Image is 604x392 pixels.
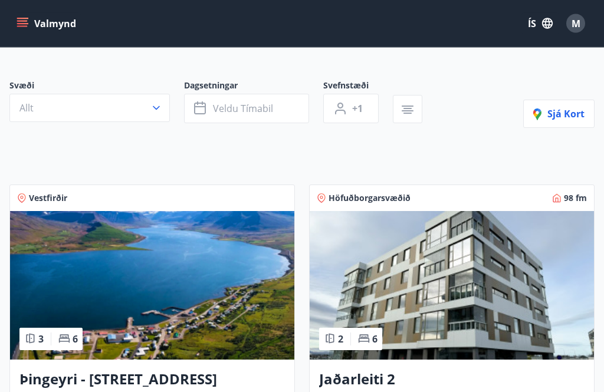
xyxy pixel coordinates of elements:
span: 6 [73,333,78,346]
h3: Jaðarleiti 2 [319,370,585,391]
span: Svæði [9,80,184,94]
span: 3 [38,333,44,346]
button: ÍS [521,13,559,34]
button: menu [14,13,81,34]
span: Svefnstæði [323,80,393,94]
span: Höfuðborgarsvæðið [329,193,411,205]
img: Paella dish [310,212,594,360]
button: +1 [323,94,379,124]
span: Vestfirðir [29,193,67,205]
span: Allt [19,102,34,115]
span: 6 [372,333,377,346]
span: 2 [338,333,343,346]
span: Sjá kort [533,108,585,121]
span: M [572,17,580,30]
button: Veldu tímabil [184,94,309,124]
span: +1 [352,103,363,116]
span: 98 fm [564,193,587,205]
button: Allt [9,94,170,123]
span: Dagsetningar [184,80,323,94]
img: Paella dish [10,212,294,360]
h3: Þingeyri - [STREET_ADDRESS] [19,370,285,391]
button: M [562,9,590,38]
span: Veldu tímabil [213,103,273,116]
button: Sjá kort [523,100,595,129]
